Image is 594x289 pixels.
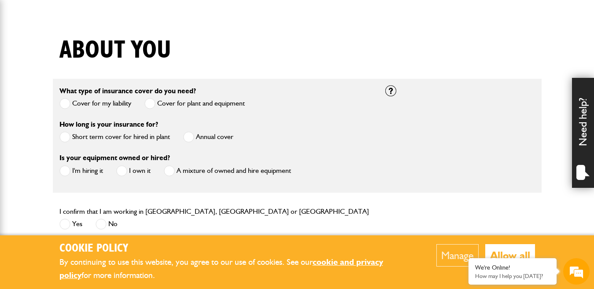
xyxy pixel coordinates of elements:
[475,264,550,271] div: We're Online!
[572,78,594,188] div: Need help?
[59,165,103,176] label: I'm hiring it
[59,256,410,282] p: By continuing to use this website, you agree to our use of cookies. See our for more information.
[485,244,535,267] button: Allow all
[11,107,161,127] input: Enter your email address
[96,219,118,230] label: No
[59,154,170,161] label: Is your equipment owned or hired?
[59,98,131,109] label: Cover for my liability
[11,81,161,101] input: Enter your last name
[120,225,160,237] em: Start Chat
[164,165,291,176] label: A mixture of owned and hire equipment
[15,49,37,61] img: d_20077148190_company_1631870298795_20077148190
[183,132,233,143] label: Annual cover
[11,133,161,153] input: Enter your phone number
[144,98,245,109] label: Cover for plant and equipment
[59,132,170,143] label: Short term cover for hired in plant
[59,257,383,281] a: cookie and privacy policy
[59,219,82,230] label: Yes
[59,36,171,65] h1: About you
[144,4,166,26] div: Minimize live chat window
[116,165,151,176] label: I own it
[59,242,410,256] h2: Cookie Policy
[59,208,369,215] label: I confirm that I am working in [GEOGRAPHIC_DATA], [GEOGRAPHIC_DATA] or [GEOGRAPHIC_DATA]
[46,49,148,61] div: Chat with us now
[436,244,479,267] button: Manage
[11,159,161,217] textarea: Type your message and hit 'Enter'
[475,273,550,279] p: How may I help you today?
[59,121,158,128] label: How long is your insurance for?
[59,88,196,95] label: What type of insurance cover do you need?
